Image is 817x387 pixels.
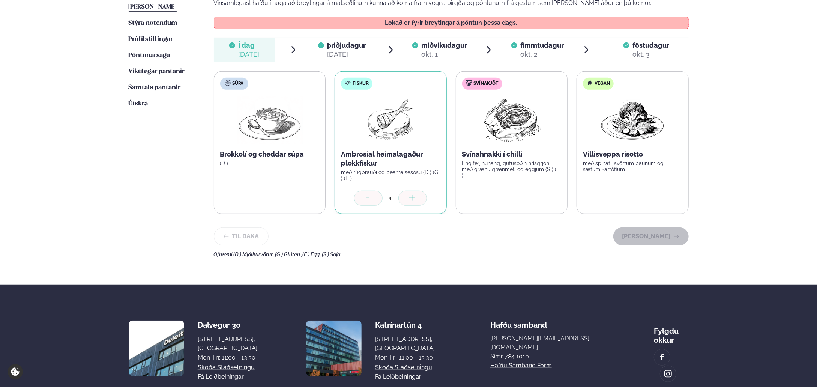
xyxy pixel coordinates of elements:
[129,4,177,10] span: [PERSON_NAME]
[129,3,177,12] a: [PERSON_NAME]
[129,51,170,60] a: Pöntunarsaga
[599,96,665,144] img: Vegan.png
[462,150,562,159] p: Svínahnakki í chilli
[613,227,689,245] button: [PERSON_NAME]
[421,41,467,49] span: miðvikudagur
[587,80,593,86] img: Vegan.svg
[198,372,244,381] a: Fá leiðbeiningar
[660,366,676,382] a: image alt
[129,35,173,44] a: Prófílstillingar
[221,20,681,26] p: Lokað er fyrir breytingar á pöntun þessa dags.
[129,321,184,376] img: image alt
[8,364,23,379] a: Cookie settings
[658,353,666,362] img: image alt
[353,81,369,87] span: Fiskur
[375,353,435,362] div: Mon-Fri: 11:00 - 13:30
[478,96,545,144] img: Pork-Meat.png
[234,251,275,257] span: (D ) Mjólkurvörur ,
[664,370,672,378] img: image alt
[474,81,499,87] span: Svínakjöt
[490,352,599,361] p: Sími: 784 1010
[341,150,440,168] p: Ambrosial heimalagaður plokkfiskur
[214,251,689,257] div: Ofnæmi:
[327,41,366,49] span: þriðjudagur
[654,349,670,365] a: image alt
[345,80,351,86] img: fish.svg
[490,361,552,370] a: Hafðu samband form
[583,150,682,159] p: Villisveppa risotto
[198,353,257,362] div: Mon-Fri: 11:00 - 13:30
[198,335,257,353] div: [STREET_ADDRESS], [GEOGRAPHIC_DATA]
[198,321,257,330] div: Dalvegur 30
[238,41,259,50] span: Í dag
[375,372,421,381] a: Fá leiðbeiningar
[366,96,415,144] img: fish.png
[322,251,341,257] span: (S ) Soja
[375,363,432,372] a: Skoða staðsetningu
[225,80,231,86] img: soup.svg
[238,50,259,59] div: [DATE]
[233,81,244,87] span: Súpa
[306,321,362,376] img: image alt
[129,20,178,26] span: Stýra notendum
[237,96,303,144] img: Soup.png
[129,36,173,42] span: Prófílstillingar
[327,50,366,59] div: [DATE]
[375,335,435,353] div: [STREET_ADDRESS], [GEOGRAPHIC_DATA]
[466,80,472,86] img: pork.svg
[129,83,181,92] a: Samtals pantanir
[421,50,467,59] div: okt. 1
[490,334,599,352] a: [PERSON_NAME][EMAIL_ADDRESS][DOMAIN_NAME]
[462,160,562,178] p: Engifer, hunang, gufusoðin hrísgrjón með grænu grænmeti og eggjum (S ) (E )
[303,251,322,257] span: (E ) Egg ,
[632,50,669,59] div: okt. 3
[198,363,255,372] a: Skoða staðsetningu
[632,41,669,49] span: föstudagur
[595,81,610,87] span: Vegan
[654,321,688,345] div: Fylgdu okkur
[220,150,320,159] p: Brokkolí og cheddar súpa
[129,67,185,76] a: Vikulegar pantanir
[129,101,148,107] span: Útskrá
[490,315,547,330] span: Hafðu samband
[129,19,178,28] a: Stýra notendum
[129,52,170,59] span: Pöntunarsaga
[129,84,181,91] span: Samtals pantanir
[583,160,682,172] p: með spínati, svörtum baunum og sætum kartöflum
[520,41,564,49] span: fimmtudagur
[220,160,320,166] p: (D )
[129,99,148,108] a: Útskrá
[375,321,435,330] div: Katrínartún 4
[214,227,269,245] button: Til baka
[275,251,303,257] span: (G ) Glúten ,
[520,50,564,59] div: okt. 2
[341,169,440,181] p: með rúgbrauði og bearnaisesósu (D ) (G ) (E )
[383,194,398,203] div: 1
[129,68,185,75] span: Vikulegar pantanir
